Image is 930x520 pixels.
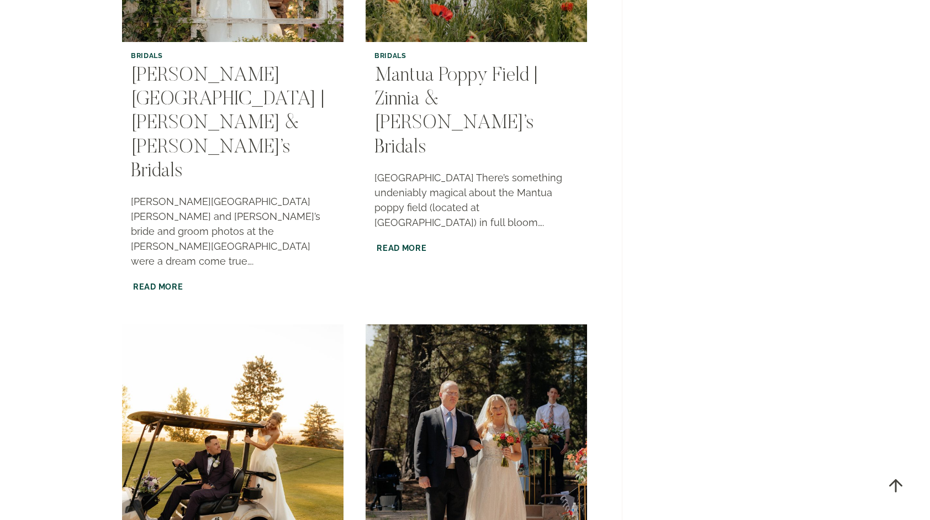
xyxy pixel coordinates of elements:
[131,280,185,293] a: Read More
[878,468,913,503] a: Scroll to top
[131,51,162,60] a: Bridals
[131,66,325,182] a: [PERSON_NAME][GEOGRAPHIC_DATA] | [PERSON_NAME] & [PERSON_NAME]’s Bridals
[374,241,429,255] a: Read More
[374,51,406,60] a: Bridals
[374,66,538,158] a: Mantua Poppy Field | Zinnia & [PERSON_NAME]’s Bridals
[131,194,335,269] p: [PERSON_NAME][GEOGRAPHIC_DATA] [PERSON_NAME] and [PERSON_NAME]’s bride and groom photos at the [P...
[374,170,578,230] p: [GEOGRAPHIC_DATA] There’s something undeniably magical about the Mantua poppy field (located at [...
